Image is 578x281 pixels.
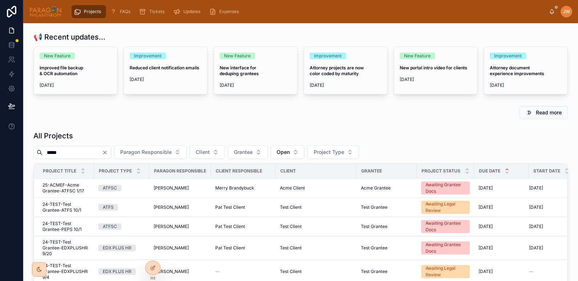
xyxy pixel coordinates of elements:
[400,65,467,70] strong: New portal intro video for clients
[99,168,132,174] span: Project Type
[44,53,70,59] div: New Feature
[98,185,145,191] a: ATFSC
[84,9,101,15] span: Projects
[280,204,302,210] span: Test Client
[123,46,208,94] a: ImprovementReduced client notification emails[DATE]
[361,204,412,210] a: Test Grantee
[479,204,493,210] span: [DATE]
[171,5,205,18] a: Updates
[479,204,524,210] a: [DATE]
[42,182,90,194] a: 25-ACMEF-Acme Grantee-ATFSC 1/17
[215,269,220,274] span: --
[102,150,111,155] button: Clear
[404,53,431,59] div: New Feature
[426,182,465,195] div: Awaiting Grantee Docs
[33,32,105,42] h1: 📢 Recent updates...
[361,168,382,174] span: Grantee
[215,224,245,229] span: Pat Test Client
[484,46,568,94] a: ImprovementAttorney document experience improvements[DATE]
[120,148,172,156] span: Paragon Responsible
[563,9,570,15] span: JW
[361,269,412,274] a: Test Grantee
[154,245,189,251] span: [PERSON_NAME]
[215,245,271,251] a: Pat Test Client
[361,224,412,229] a: Test Grantee
[43,168,76,174] span: Project Title
[270,145,305,159] button: Select Button
[479,185,493,191] span: [DATE]
[400,77,472,82] span: [DATE]
[42,221,90,232] span: 24-TEST-Test Grantee-PEPS 10/1
[216,168,262,174] span: Client Responsible
[215,204,245,210] span: Pat Test Client
[361,245,387,251] span: Test Grantee
[234,148,253,156] span: Grantee
[215,245,245,251] span: Pat Test Client
[280,269,352,274] a: Test Client
[277,148,290,156] span: Open
[29,6,62,17] img: App logo
[134,53,162,59] div: Improvement
[190,145,225,159] button: Select Button
[98,268,145,275] a: EDX PLUS HR
[40,65,84,76] strong: Improved file backup & OCR automation
[215,269,271,274] a: --
[479,224,524,229] a: [DATE]
[42,263,90,280] a: 24-TEST-Test Grantee-EDXPLUSHR 9/4
[98,245,145,251] a: EDX PLUS HR
[103,245,131,251] div: EDX PLUS HR
[219,9,239,15] span: Expenses
[220,82,292,88] span: [DATE]
[68,4,549,20] div: scrollable content
[529,269,533,274] span: --
[154,185,189,191] span: [PERSON_NAME]
[304,46,388,94] a: ImprovementAttorney projects are now color coded by maturity[DATE]
[421,201,470,214] a: Awaiting Legal Review
[421,182,470,195] a: Awaiting Grantee Docs
[479,185,524,191] a: [DATE]
[120,9,130,15] span: FAQs
[529,245,574,251] a: [DATE]
[422,168,460,174] span: Project Status
[207,5,244,18] a: Expenses
[154,269,207,274] a: [PERSON_NAME]
[426,220,465,233] div: Awaiting Grantee Docs
[361,204,387,210] span: Test Grantee
[220,65,259,76] strong: New interface for deduping grantees
[426,201,465,214] div: Awaiting Legal Review
[479,269,493,274] span: [DATE]
[494,53,522,59] div: Improvement
[479,224,493,229] span: [DATE]
[280,269,302,274] span: Test Client
[529,245,543,251] span: [DATE]
[154,168,206,174] span: Paragon Responsible
[149,9,164,15] span: Tickets
[72,5,106,18] a: Projects
[98,223,145,230] a: ATFSC
[479,245,524,251] a: [DATE]
[103,223,117,230] div: ATFSC
[536,109,562,116] span: Read more
[154,224,189,229] span: [PERSON_NAME]
[33,46,118,94] a: New FeatureImproved file backup & OCR automation[DATE]
[520,106,568,119] button: Read more
[40,82,111,88] span: [DATE]
[137,5,170,18] a: Tickets
[479,168,500,174] span: Due Date
[529,224,543,229] span: [DATE]
[280,224,352,229] a: Test Client
[103,204,114,211] div: ATFS
[42,239,90,257] a: 24-TEST-Test Grantee-EDXPLUSHR 9/20
[426,241,465,254] div: Awaiting Grantee Docs
[42,201,90,213] a: 24-TEST-Test Grantee-ATFS 10/1
[533,168,560,174] span: Start Date
[529,269,574,274] a: --
[183,9,200,15] span: Updates
[98,204,145,211] a: ATFS
[130,65,199,70] strong: Reduced client notification emails
[394,46,478,94] a: New FeatureNew portal intro video for clients[DATE]
[154,185,207,191] a: [PERSON_NAME]
[107,5,135,18] a: FAQs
